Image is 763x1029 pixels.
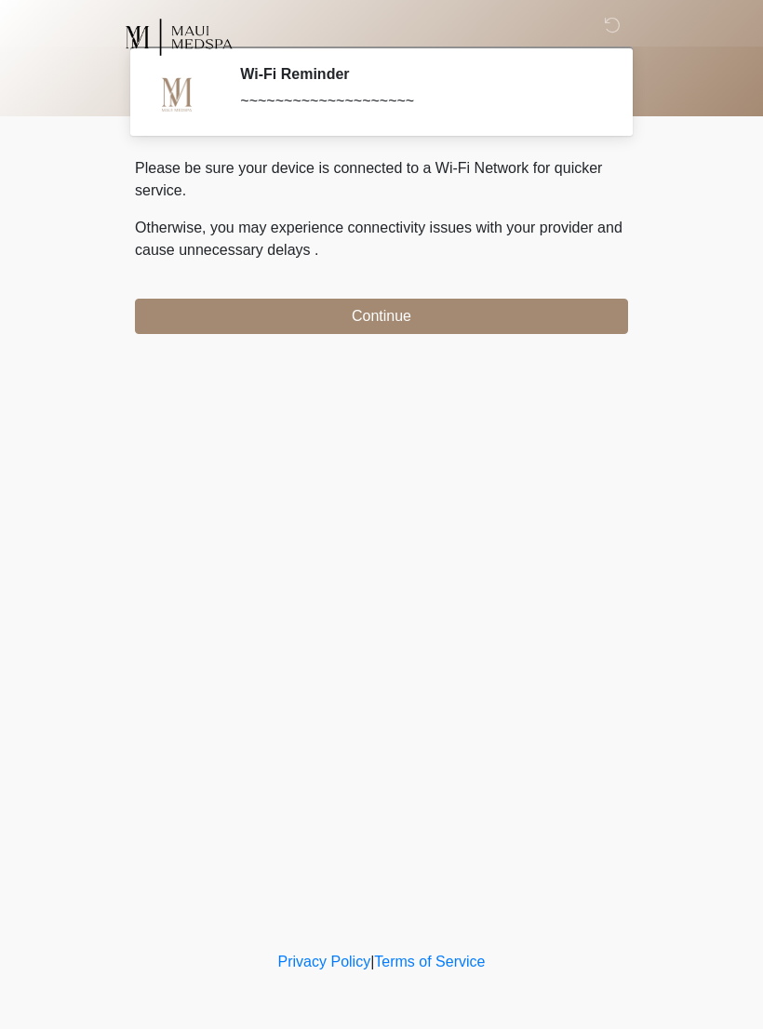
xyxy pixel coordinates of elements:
[240,90,600,113] div: ~~~~~~~~~~~~~~~~~~~~
[278,954,371,969] a: Privacy Policy
[116,14,240,60] img: Maui MedSpa Logo
[370,954,374,969] a: |
[135,157,628,202] p: Please be sure your device is connected to a Wi-Fi Network for quicker service.
[135,299,628,334] button: Continue
[135,217,628,261] p: Otherwise, you may experience connectivity issues with your provider and cause unnecessary delays .
[374,954,485,969] a: Terms of Service
[149,65,205,121] img: Agent Avatar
